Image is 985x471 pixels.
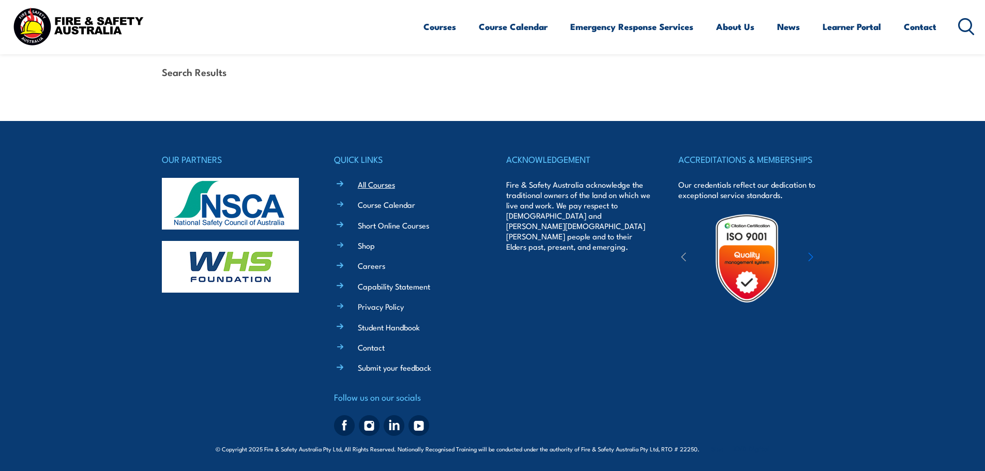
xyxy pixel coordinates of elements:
[678,152,823,166] h4: ACCREDITATIONS & MEMBERSHIPS
[793,240,883,276] img: ewpa-logo
[358,322,420,332] a: Student Handbook
[334,152,479,166] h4: QUICK LINKS
[678,179,823,200] p: Our credentials reflect our dedication to exceptional service standards.
[904,13,936,40] a: Contact
[733,443,769,453] a: KND Digital
[162,152,307,166] h4: OUR PARTNERS
[716,13,754,40] a: About Us
[570,13,693,40] a: Emergency Response Services
[506,179,651,252] p: Fire & Safety Australia acknowledge the traditional owners of the land on which we live and work....
[702,213,792,303] img: Untitled design (19)
[358,301,404,312] a: Privacy Policy
[358,240,375,251] a: Shop
[334,390,479,404] h4: Follow us on our socials
[823,13,881,40] a: Learner Portal
[711,445,769,453] span: Site:
[358,199,415,210] a: Course Calendar
[423,13,456,40] a: Courses
[479,13,548,40] a: Course Calendar
[162,178,299,230] img: nsca-logo-footer
[358,179,395,190] a: All Courses
[216,444,769,453] span: © Copyright 2025 Fire & Safety Australia Pty Ltd, All Rights Reserved. Nationally Recognised Trai...
[358,260,385,271] a: Careers
[162,241,299,293] img: whs-logo-footer
[506,152,651,166] h4: ACKNOWLEDGEMENT
[358,342,385,353] a: Contact
[162,65,226,79] strong: Search Results
[358,220,429,231] a: Short Online Courses
[777,13,800,40] a: News
[358,281,430,292] a: Capability Statement
[358,362,431,373] a: Submit your feedback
